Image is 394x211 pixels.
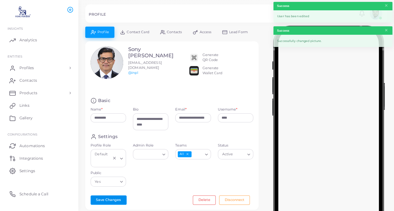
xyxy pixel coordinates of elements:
[128,46,174,59] h3: Sony [PERSON_NAME]
[91,171,126,176] label: Public
[193,195,216,205] button: Delete
[91,107,103,112] label: Name
[8,54,22,58] span: ENTITIES
[6,6,40,18] img: logo
[19,168,35,174] span: Settings
[202,66,222,76] div: Generate Wallet Card
[128,70,138,75] a: @inpl
[218,107,237,112] label: Username
[19,65,34,71] span: Profiles
[5,112,74,124] a: Gallery
[127,30,149,34] span: Contact Card
[93,159,111,166] input: Search for option
[19,78,37,83] span: Contacts
[5,34,74,46] a: Analytics
[98,134,118,140] h4: Settings
[97,30,109,34] span: Profile
[5,139,74,152] a: Automations
[91,143,126,148] label: Profile Role
[5,152,74,164] a: Integrations
[218,149,253,159] div: Search for option
[94,178,102,185] span: Yes
[102,178,118,185] input: Search for option
[89,12,106,17] h5: PROFILE
[94,151,108,157] span: Default
[5,164,74,177] a: Settings
[91,195,127,205] button: Save Changes
[98,98,110,104] h4: Basic
[192,151,202,158] input: Search for option
[202,53,218,63] div: Generate QR Code
[133,143,168,148] label: Admin Role
[5,62,74,74] a: Profiles
[221,151,234,158] span: Active
[5,87,74,99] a: Products
[8,27,23,30] span: INSIGHTS
[384,2,388,9] button: Close
[175,107,186,112] label: Email
[234,151,245,158] input: Search for option
[5,74,74,87] a: Contacts
[178,151,191,157] span: All
[200,30,212,34] span: Access
[19,143,45,149] span: Automations
[167,30,182,34] span: Contacts
[273,10,392,23] div: User has been edited
[133,107,168,112] label: Bio
[133,149,168,159] div: Search for option
[8,132,37,136] span: Configurations
[19,90,37,96] span: Products
[5,188,74,200] a: Schedule a Call
[273,35,392,47] div: Successfully changed picture.
[91,149,126,167] div: Search for option
[175,143,211,148] label: Teams
[19,103,29,108] span: Links
[5,99,74,112] a: Links
[189,66,199,75] img: apple-wallet.png
[229,30,248,34] span: Lead Form
[128,60,162,70] span: [EMAIL_ADDRESS][DOMAIN_NAME]
[175,149,211,159] div: Search for option
[384,27,388,34] button: Close
[19,37,37,43] span: Analytics
[112,156,117,161] button: Clear Selected
[277,4,289,8] strong: Success
[218,143,253,148] label: Status
[91,177,126,187] div: Search for option
[19,191,48,197] span: Schedule a Call
[277,28,289,33] strong: Success
[185,152,190,156] button: Deselect All
[19,115,33,121] span: Gallery
[136,151,160,158] input: Search for option
[189,53,199,62] img: qr2.png
[19,156,43,161] span: Integrations
[219,195,250,205] button: Disconnect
